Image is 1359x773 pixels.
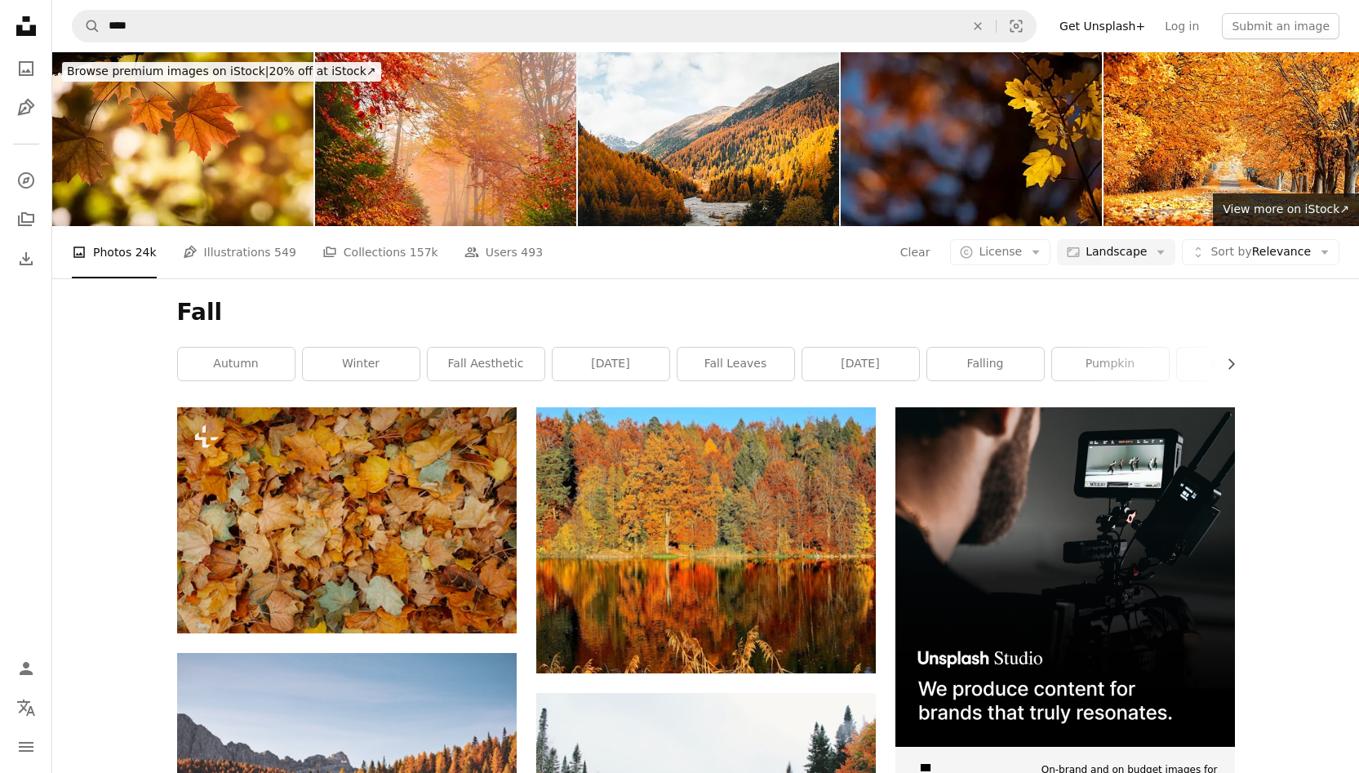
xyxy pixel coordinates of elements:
[979,245,1022,258] span: License
[1155,13,1209,39] a: Log in
[802,348,919,380] a: [DATE]
[960,11,996,42] button: Clear
[1223,202,1349,215] span: View more on iStock ↗
[177,758,517,773] a: brown trees
[10,691,42,724] button: Language
[1182,239,1339,265] button: Sort byRelevance
[1050,13,1155,39] a: Get Unsplash+
[72,10,1037,42] form: Find visuals sitewide
[536,407,876,673] img: lake sorrounded by trees
[52,52,391,91] a: Browse premium images on iStock|20% off at iStock↗
[10,203,42,236] a: Collections
[1177,348,1294,380] a: summer
[183,226,296,278] a: Illustrations 549
[1222,13,1339,39] button: Submit an image
[410,243,438,261] span: 157k
[10,652,42,685] a: Log in / Sign up
[677,348,794,380] a: fall leaves
[52,52,313,226] img: Red Maple leaves
[464,226,543,278] a: Users 493
[1216,348,1235,380] button: scroll list to the right
[1086,244,1147,260] span: Landscape
[553,348,669,380] a: [DATE]
[10,52,42,85] a: Photos
[315,52,576,226] img: Road through a golden foggy forest
[578,52,839,226] img: Aerial view of river and forested mountains in autumn, Engadine Alps
[428,348,544,380] a: fall aesthetic
[927,348,1044,380] a: falling
[274,243,296,261] span: 549
[322,226,438,278] a: Collections 157k
[10,91,42,124] a: Illustrations
[177,298,1235,327] h1: Fall
[1057,239,1175,265] button: Landscape
[899,239,931,265] button: Clear
[10,242,42,275] a: Download History
[10,731,42,763] button: Menu
[536,533,876,548] a: lake sorrounded by trees
[950,239,1050,265] button: License
[521,243,543,261] span: 493
[73,11,100,42] button: Search Unsplash
[895,407,1235,747] img: file-1715652217532-464736461acbimage
[62,62,381,82] div: 20% off at iStock ↗
[1052,348,1169,380] a: pumpkin
[177,407,517,633] img: a bunch of leaves that are laying on the ground
[303,348,420,380] a: winter
[1213,193,1359,226] a: View more on iStock↗
[67,64,269,78] span: Browse premium images on iStock |
[1210,244,1311,260] span: Relevance
[10,164,42,197] a: Explore
[177,513,517,527] a: a bunch of leaves that are laying on the ground
[841,52,1102,226] img: Sunlit fall foliage background
[997,11,1036,42] button: Visual search
[178,348,295,380] a: autumn
[1210,245,1251,258] span: Sort by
